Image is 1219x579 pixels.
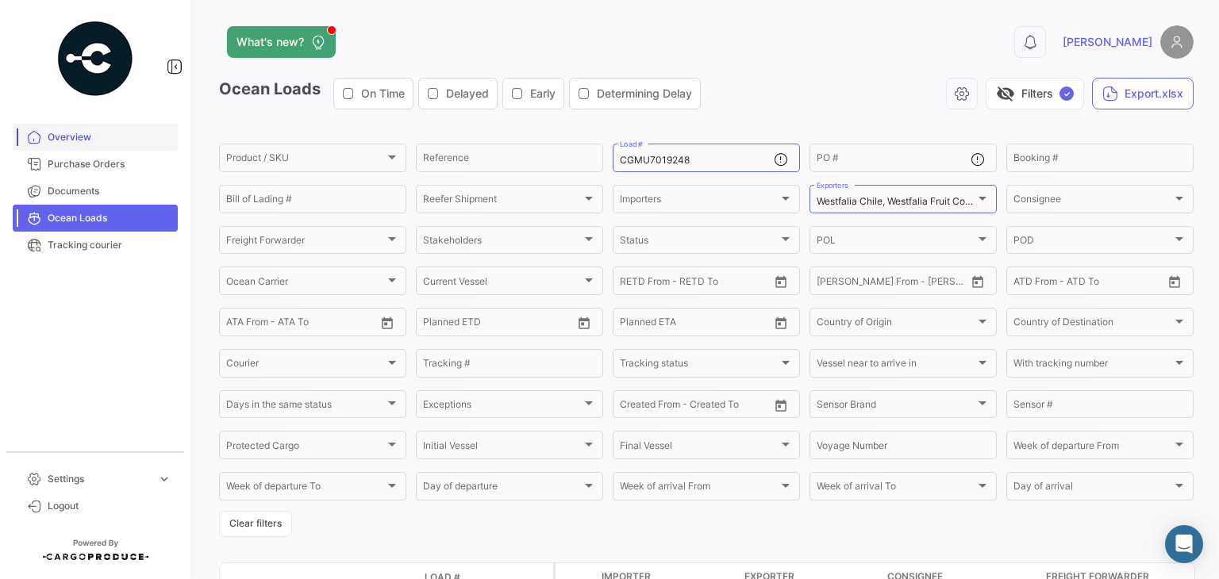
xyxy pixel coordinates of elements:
span: Final Vessel [620,443,779,454]
span: Day of departure [423,483,582,494]
span: Status [620,237,779,248]
span: Tracking courier [48,238,171,252]
button: Open calendar [769,393,793,417]
input: From [423,319,445,330]
span: Overview [48,130,171,144]
button: Open calendar [769,311,793,335]
input: To [653,278,725,289]
span: With tracking number [1013,360,1172,371]
span: Product / SKU [226,155,385,166]
span: Sensor Brand [817,401,975,412]
button: What's new? [227,26,336,58]
span: ✓ [1059,86,1074,101]
div: Open Intercom Messenger [1165,525,1203,563]
input: To [653,319,725,330]
button: Open calendar [375,311,399,335]
input: Created To [691,401,763,412]
input: Created From [620,401,680,412]
button: Open calendar [1163,270,1186,293]
button: On Time [334,79,413,109]
a: Tracking courier [13,232,178,259]
span: What's new? [236,34,304,50]
input: To [850,278,921,289]
input: ATD From [1013,278,1057,289]
button: Open calendar [572,311,596,335]
input: From [817,278,839,289]
span: Stakeholders [423,237,582,248]
span: Courier [226,360,385,371]
span: Day of arrival [1013,483,1172,494]
a: Purchase Orders [13,151,178,178]
span: Exceptions [423,401,582,412]
span: Documents [48,184,171,198]
button: Early [503,79,563,109]
span: On Time [361,86,405,102]
span: visibility_off [996,84,1015,103]
span: Logout [48,499,171,513]
span: Initial Vessel [423,443,582,454]
span: Freight Forwarder [226,237,385,248]
input: ATA To [279,319,351,330]
span: Determining Delay [597,86,692,102]
span: Consignee [1013,196,1172,207]
input: ATA From [226,319,268,330]
img: placeholder-user.png [1160,25,1194,59]
span: [PERSON_NAME] [1063,34,1152,50]
span: Week of arrival From [620,483,779,494]
button: Delayed [419,79,497,109]
span: Ocean Loads [48,211,171,225]
span: expand_more [157,472,171,486]
img: powered-by.png [56,19,135,98]
input: ATD To [1068,278,1140,289]
span: POD [1013,237,1172,248]
button: Open calendar [769,270,793,293]
span: Delayed [446,86,489,102]
span: Country of Destination [1013,319,1172,330]
span: POL [817,237,975,248]
span: Importers [620,196,779,207]
button: visibility_offFilters✓ [986,78,1084,109]
span: Early [530,86,556,102]
button: Open calendar [966,270,990,293]
span: Reefer Shipment [423,196,582,207]
input: From [620,278,642,289]
span: Ocean Carrier [226,278,385,289]
span: Week of departure To [226,483,385,494]
input: To [456,319,528,330]
h3: Ocean Loads [219,78,706,109]
a: Documents [13,178,178,205]
span: Days in the same status [226,401,385,412]
input: From [620,319,642,330]
button: Determining Delay [570,79,700,109]
span: Tracking status [620,360,779,371]
button: Export.xlsx [1092,78,1194,109]
span: Settings [48,472,151,486]
button: Clear filters [219,511,292,537]
span: Protected Cargo [226,443,385,454]
span: Current Vessel [423,278,582,289]
span: Purchase Orders [48,157,171,171]
a: Ocean Loads [13,205,178,232]
span: Country of Origin [817,319,975,330]
span: Week of arrival To [817,483,975,494]
span: Week of departure From [1013,443,1172,454]
span: Vessel near to arrive in [817,360,975,371]
a: Overview [13,124,178,151]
